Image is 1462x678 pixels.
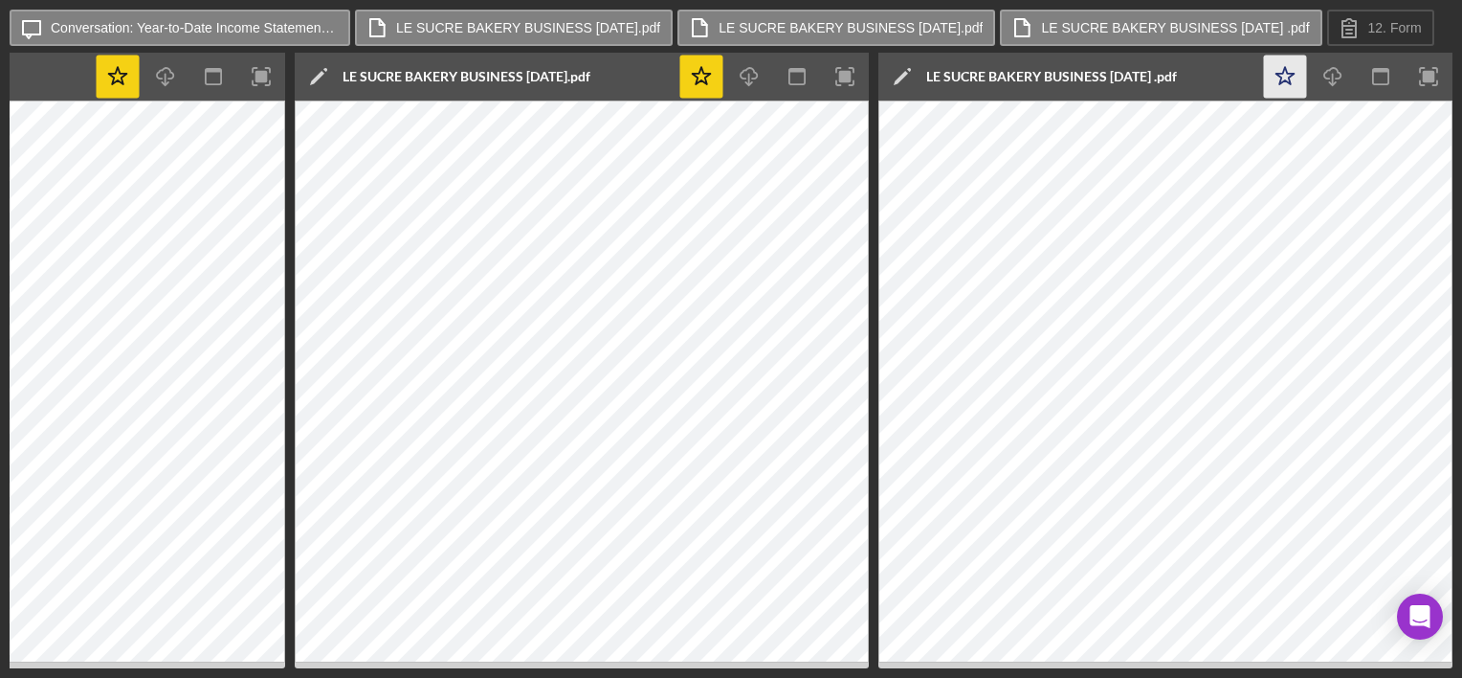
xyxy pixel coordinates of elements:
button: LE SUCRE BAKERY BUSINESS [DATE].pdf [677,10,995,46]
label: 12. Form [1368,20,1422,35]
label: LE SUCRE BAKERY BUSINESS [DATE] .pdf [1041,20,1309,35]
label: LE SUCRE BAKERY BUSINESS [DATE].pdf [396,20,660,35]
button: 12. Form [1327,10,1434,46]
label: LE SUCRE BAKERY BUSINESS [DATE].pdf [719,20,983,35]
div: LE SUCRE BAKERY BUSINESS [DATE].pdf [343,69,590,84]
button: LE SUCRE BAKERY BUSINESS [DATE] .pdf [1000,10,1321,46]
div: Open Intercom Messenger [1397,594,1443,640]
button: LE SUCRE BAKERY BUSINESS [DATE].pdf [355,10,673,46]
label: Conversation: Year-to-Date Income Statement ([PERSON_NAME]) [51,20,338,35]
div: LE SUCRE BAKERY BUSINESS [DATE] .pdf [926,69,1177,84]
button: Conversation: Year-to-Date Income Statement ([PERSON_NAME]) [10,10,350,46]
